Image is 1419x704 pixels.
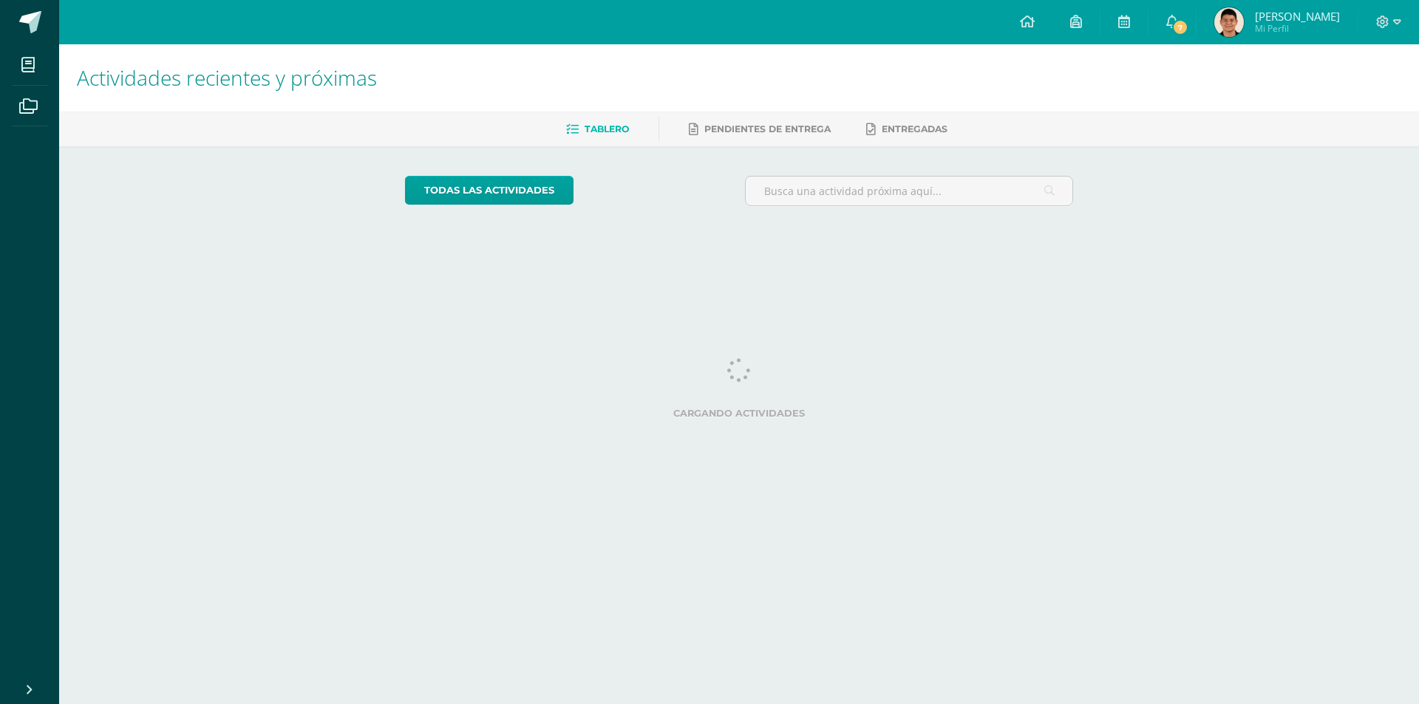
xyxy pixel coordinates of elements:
[689,117,831,141] a: Pendientes de entrega
[77,64,377,92] span: Actividades recientes y próximas
[746,177,1073,205] input: Busca una actividad próxima aquí...
[882,123,947,134] span: Entregadas
[585,123,629,134] span: Tablero
[1255,9,1340,24] span: [PERSON_NAME]
[1172,19,1188,35] span: 7
[866,117,947,141] a: Entregadas
[704,123,831,134] span: Pendientes de entrega
[1214,7,1244,37] img: f8a1c5f1542a778f63900ba7a2e8b186.png
[1255,22,1340,35] span: Mi Perfil
[566,117,629,141] a: Tablero
[405,408,1074,419] label: Cargando actividades
[405,176,574,205] a: todas las Actividades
